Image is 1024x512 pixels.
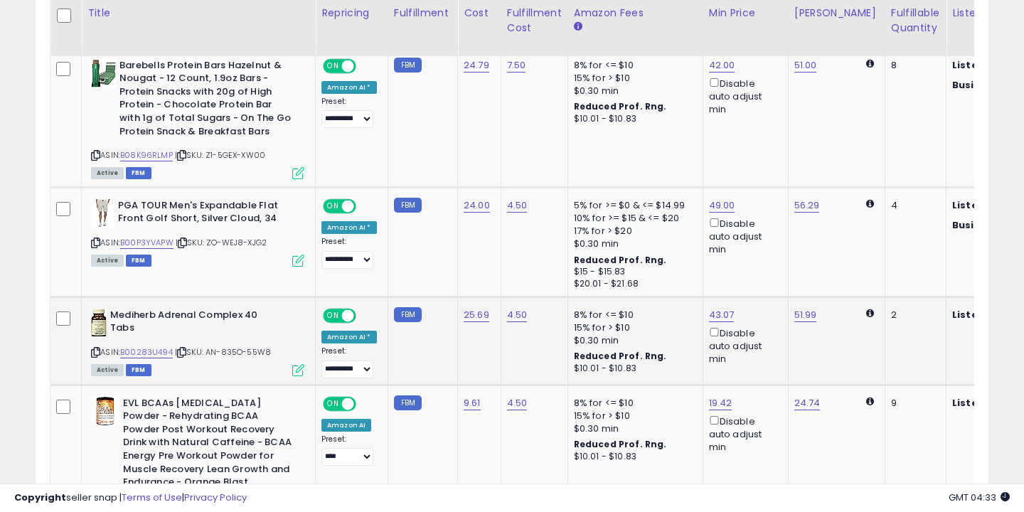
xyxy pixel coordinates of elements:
[574,438,667,450] b: Reduced Prof. Rng.
[91,167,124,179] span: All listings currently available for purchase on Amazon
[574,363,692,375] div: $10.01 - $10.83
[574,85,692,97] div: $0.30 min
[891,397,935,410] div: 9
[574,309,692,321] div: 8% for <= $10
[952,198,1017,212] b: Listed Price:
[574,451,692,463] div: $10.01 - $10.83
[321,81,377,94] div: Amazon AI *
[464,6,495,21] div: Cost
[709,215,777,257] div: Disable auto adjust min
[324,200,342,212] span: ON
[91,309,304,375] div: ASIN:
[321,346,377,378] div: Preset:
[574,321,692,334] div: 15% for > $10
[574,397,692,410] div: 8% for <= $10
[321,97,377,129] div: Preset:
[574,100,667,112] b: Reduced Prof. Rng.
[891,6,940,36] div: Fulfillable Quantity
[321,331,377,343] div: Amazon AI *
[91,59,116,87] img: 51cLDDUq9eL._SL40_.jpg
[321,221,377,234] div: Amazon AI *
[126,167,151,179] span: FBM
[709,308,735,322] a: 43.07
[709,413,777,454] div: Disable auto adjust min
[507,396,528,410] a: 4.50
[324,398,342,410] span: ON
[574,254,667,266] b: Reduced Prof. Rng.
[91,199,304,265] div: ASIN:
[574,72,692,85] div: 15% for > $10
[120,237,174,249] a: B00P3YVAPW
[464,396,481,410] a: 9.61
[794,198,820,213] a: 56.29
[324,60,342,72] span: ON
[122,491,182,504] a: Terms of Use
[574,350,667,362] b: Reduced Prof. Rng.
[574,225,692,238] div: 17% for > $20
[354,310,377,322] span: OFF
[574,212,692,225] div: 10% for >= $15 & <= $20
[574,6,697,21] div: Amazon Fees
[709,396,732,410] a: 19.42
[794,396,821,410] a: 24.74
[709,58,735,73] a: 42.00
[394,198,422,213] small: FBM
[14,491,66,504] strong: Copyright
[794,6,879,21] div: [PERSON_NAME]
[394,58,422,73] small: FBM
[176,237,267,248] span: | SKU: ZO-WEJ8-XJG2
[87,6,309,21] div: Title
[709,325,777,366] div: Disable auto adjust min
[574,422,692,435] div: $0.30 min
[14,491,247,505] div: seller snap | |
[324,310,342,322] span: ON
[952,396,1017,410] b: Listed Price:
[321,237,377,269] div: Preset:
[123,397,296,493] b: EVL BCAAs [MEDICAL_DATA] Powder - Rehydrating BCAA Powder Post Workout Recovery Drink with Natura...
[574,199,692,212] div: 5% for >= $0 & <= $14.99
[574,21,582,33] small: Amazon Fees.
[394,307,422,322] small: FBM
[126,364,151,376] span: FBM
[91,59,304,178] div: ASIN:
[794,308,817,322] a: 51.99
[175,346,271,358] span: | SKU: AN-835O-55W8
[321,419,371,432] div: Amazon AI
[709,198,735,213] a: 49.00
[507,198,528,213] a: 4.50
[464,58,489,73] a: 24.79
[354,398,377,410] span: OFF
[794,58,817,73] a: 51.00
[91,364,124,376] span: All listings currently available for purchase on Amazon
[126,255,151,267] span: FBM
[354,60,377,72] span: OFF
[949,491,1010,504] span: 2025-09-11 04:33 GMT
[394,395,422,410] small: FBM
[91,255,124,267] span: All listings currently available for purchase on Amazon
[118,199,291,229] b: PGA TOUR Men's Expandable Flat Front Golf Short, Silver Cloud, 34
[321,434,377,466] div: Preset:
[574,334,692,347] div: $0.30 min
[464,198,490,213] a: 24.00
[184,491,247,504] a: Privacy Policy
[709,75,777,117] div: Disable auto adjust min
[574,278,692,290] div: $20.01 - $21.68
[120,346,173,358] a: B00283U494
[574,113,692,125] div: $10.01 - $10.83
[354,200,377,212] span: OFF
[91,199,114,228] img: 31mxjaJinRL._SL40_.jpg
[91,397,119,425] img: 51oMlyz92QL._SL40_.jpg
[891,199,935,212] div: 4
[574,410,692,422] div: 15% for > $10
[574,238,692,250] div: $0.30 min
[321,6,382,21] div: Repricing
[891,59,935,72] div: 8
[507,308,528,322] a: 4.50
[394,6,452,21] div: Fulfillment
[891,309,935,321] div: 2
[507,58,526,73] a: 7.50
[574,266,692,278] div: $15 - $15.83
[952,308,1017,321] b: Listed Price:
[91,309,107,337] img: 5107ol1iOBL._SL40_.jpg
[709,6,782,21] div: Min Price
